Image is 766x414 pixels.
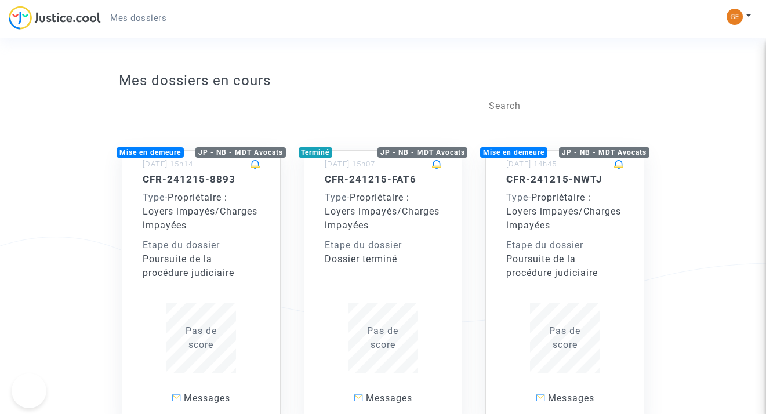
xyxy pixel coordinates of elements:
div: JP - NB - MDT Avocats [377,147,468,158]
h5: CFR-241215-8893 [143,173,260,185]
img: jc-logo.svg [9,6,101,30]
div: Terminé [299,147,333,158]
span: Type [143,192,165,203]
span: - [143,192,168,203]
span: Pas de score [367,325,398,350]
div: Mise en demeure [117,147,184,158]
iframe: Help Scout Beacon - Open [12,373,46,408]
h5: CFR-241215-FAT6 [325,173,442,185]
img: 04544feb58d1b6ac6bdd217908e14e3e [727,9,743,25]
small: [DATE] 14h45 [506,159,557,168]
span: Propriétaire : Loyers impayés/Charges impayées [506,192,621,231]
small: [DATE] 15h07 [325,159,375,168]
h5: CFR-241215-NWTJ [506,173,623,185]
h3: Mes dossiers en cours [119,72,647,89]
span: Pas de score [186,325,217,350]
small: [DATE] 15h14 [143,159,193,168]
div: Mise en demeure [480,147,547,158]
span: Type [325,192,347,203]
span: Messages [366,393,412,404]
div: Dossier terminé [325,252,442,266]
div: JP - NB - MDT Avocats [195,147,286,158]
span: - [325,192,350,203]
span: Mes dossiers [110,13,166,23]
a: Mes dossiers [101,9,176,27]
div: Etape du dossier [325,238,442,252]
div: Poursuite de la procédure judiciaire [506,252,623,280]
div: JP - NB - MDT Avocats [559,147,649,158]
span: Propriétaire : Loyers impayés/Charges impayées [143,192,257,231]
div: Poursuite de la procédure judiciaire [143,252,260,280]
span: Propriétaire : Loyers impayés/Charges impayées [325,192,440,231]
span: Messages [548,393,594,404]
span: Messages [184,393,230,404]
span: Pas de score [549,325,580,350]
span: - [506,192,531,203]
div: Etape du dossier [506,238,623,252]
div: Etape du dossier [143,238,260,252]
span: Type [506,192,528,203]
